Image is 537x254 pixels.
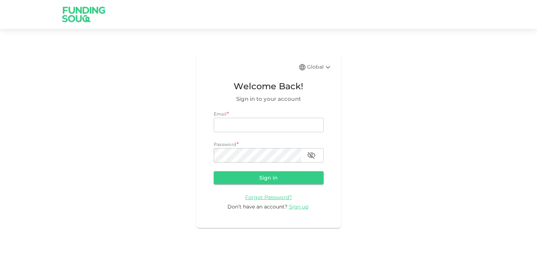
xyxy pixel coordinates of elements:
input: password [214,148,301,163]
a: Forgot Password? [245,194,292,201]
span: Password [214,142,236,147]
span: Welcome Back! [214,79,324,93]
span: Sign up [289,203,308,210]
span: Sign in to your account [214,95,324,103]
button: Sign in [214,171,324,184]
span: Don’t have an account? [227,203,287,210]
span: Email [214,111,227,117]
input: email [214,118,324,132]
div: Global [307,63,332,72]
